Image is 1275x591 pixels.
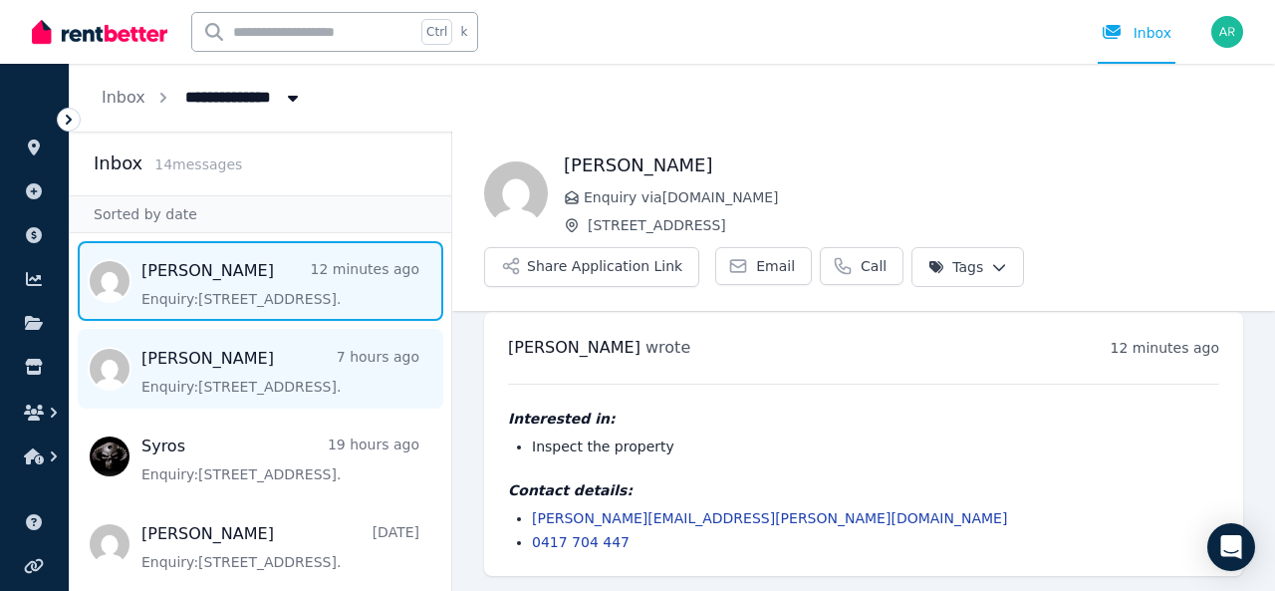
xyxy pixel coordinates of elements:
a: Syros19 hours agoEnquiry:[STREET_ADDRESS]. [141,435,419,484]
a: 0417 704 447 [532,534,630,550]
div: Sorted by date [70,195,451,233]
span: Email [756,256,795,276]
span: Enquiry via [DOMAIN_NAME] [584,187,1243,207]
a: [PERSON_NAME]12 minutes agoEnquiry:[STREET_ADDRESS]. [141,259,419,309]
nav: Breadcrumb [70,64,335,132]
img: Lucy [484,161,548,225]
h4: Interested in: [508,409,1219,429]
button: Share Application Link [484,247,699,287]
a: Email [715,247,812,285]
div: Open Intercom Messenger [1207,523,1255,571]
button: Tags [911,247,1024,287]
a: [PERSON_NAME]7 hours agoEnquiry:[STREET_ADDRESS]. [141,347,419,397]
h2: Inbox [94,149,142,177]
a: [PERSON_NAME][EMAIL_ADDRESS][PERSON_NAME][DOMAIN_NAME] [532,510,1007,526]
span: [STREET_ADDRESS] [588,215,1243,235]
a: Call [820,247,903,285]
span: Ctrl [421,19,452,45]
a: [PERSON_NAME][DATE]Enquiry:[STREET_ADDRESS]. [141,522,419,572]
span: k [460,24,467,40]
li: Inspect the property [532,437,1219,456]
span: Call [861,256,887,276]
span: Tags [928,257,983,277]
img: Aram Rudd [1211,16,1243,48]
span: 14 message s [154,156,242,172]
div: Inbox [1102,23,1171,43]
img: RentBetter [32,17,167,47]
span: [PERSON_NAME] [508,338,640,357]
a: Inbox [102,88,145,107]
h4: Contact details: [508,480,1219,500]
time: 12 minutes ago [1111,340,1219,356]
h1: [PERSON_NAME] [564,151,1243,179]
span: wrote [645,338,690,357]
